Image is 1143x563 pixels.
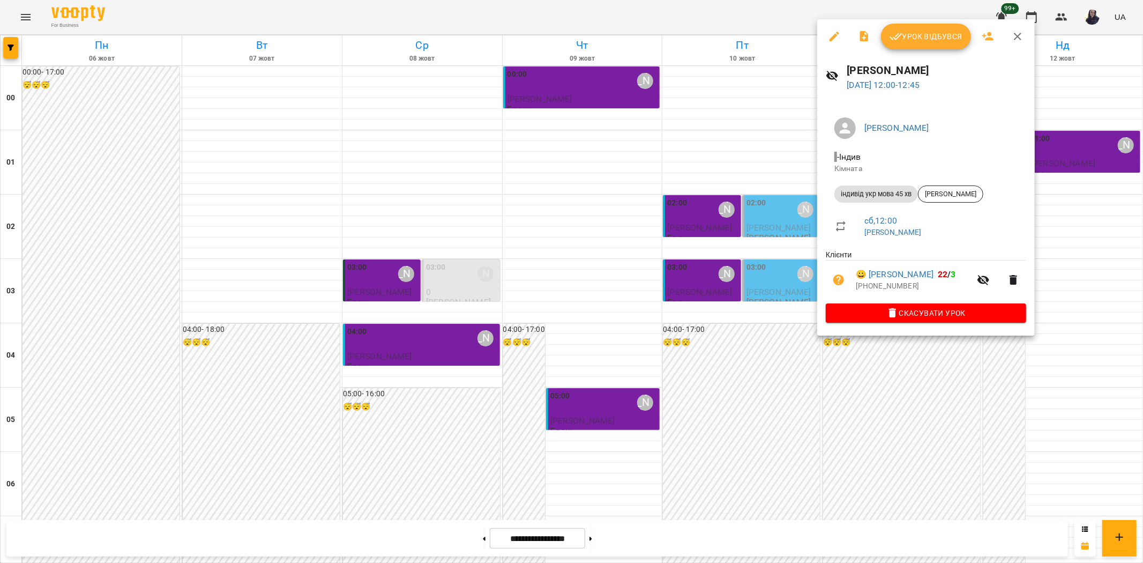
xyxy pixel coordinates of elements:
[881,24,971,49] button: Урок відбувся
[864,216,897,226] a: сб , 12:00
[864,123,929,133] a: [PERSON_NAME]
[847,62,1026,79] h6: [PERSON_NAME]
[918,189,983,199] span: [PERSON_NAME]
[834,164,1018,174] p: Кімната
[918,186,983,203] div: [PERSON_NAME]
[856,268,933,281] a: 😀 [PERSON_NAME]
[890,30,962,43] span: Урок відбувся
[864,228,922,236] a: [PERSON_NAME]
[826,303,1026,323] button: Скасувати Урок
[834,152,863,162] span: - Індив
[938,269,947,279] span: 22
[951,269,956,279] span: 3
[826,267,851,293] button: Візит ще не сплачено. Додати оплату?
[938,269,956,279] b: /
[834,307,1018,320] span: Скасувати Урок
[847,80,920,90] a: [DATE] 12:00-12:45
[826,249,1026,303] ul: Клієнти
[856,281,970,292] p: [PHONE_NUMBER]
[834,189,918,199] span: індивід укр мова 45 хв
